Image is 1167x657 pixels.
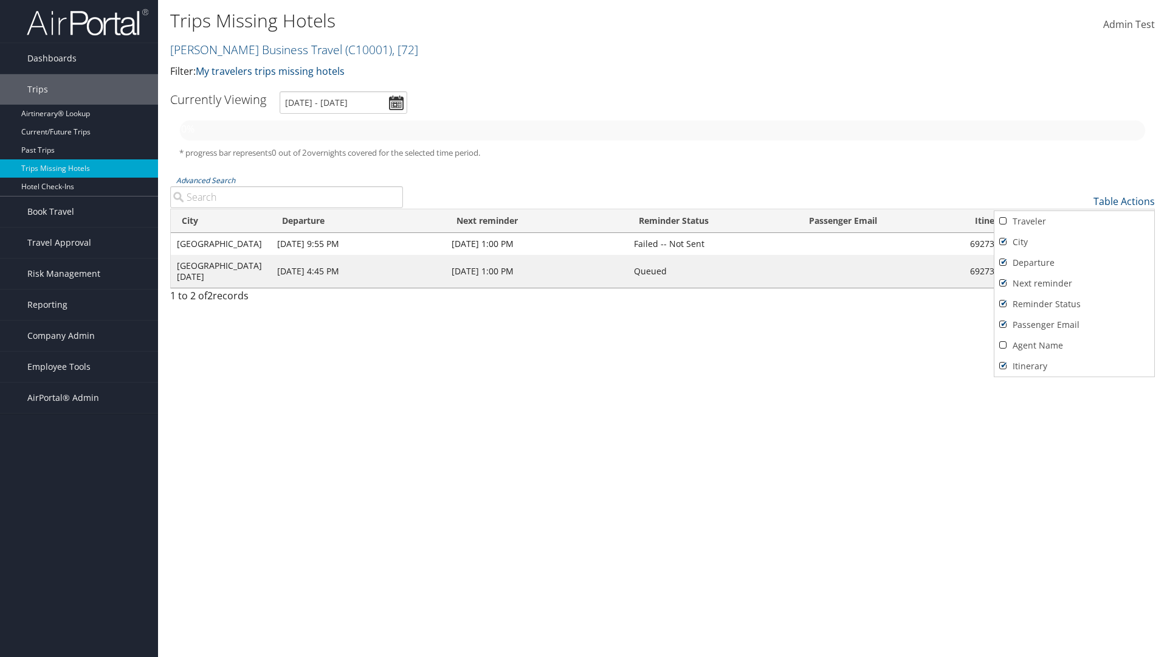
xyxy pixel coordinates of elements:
a: Itinerary [994,356,1154,377]
span: Employee Tools [27,352,91,382]
span: Risk Management [27,259,100,289]
span: Book Travel [27,196,74,227]
a: Agent Name [994,335,1154,356]
a: City [994,232,1154,252]
span: Trips [27,74,48,105]
a: Reminder Status [994,294,1154,315]
span: Reporting [27,290,67,320]
a: Departure [994,252,1154,273]
a: Passenger Email [994,315,1154,335]
a: Next reminder [994,273,1154,294]
span: Company Admin [27,321,95,351]
img: airportal-logo.png [27,8,148,36]
span: AirPortal® Admin [27,383,99,413]
span: Travel Approval [27,228,91,258]
a: Traveler [994,211,1154,232]
span: Dashboards [27,43,77,74]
